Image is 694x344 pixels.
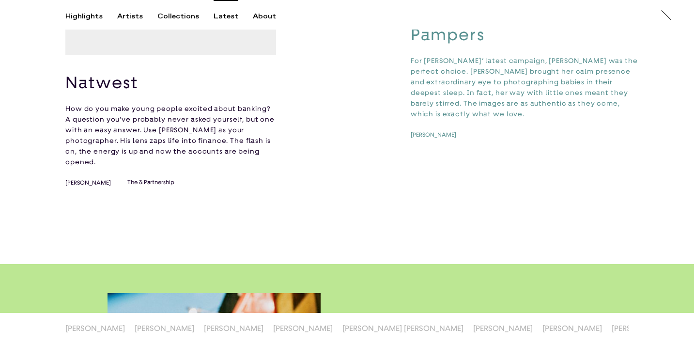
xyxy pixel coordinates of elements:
div: Highlights [65,12,103,21]
button: Highlights [65,12,117,21]
div: Latest [214,12,238,21]
button: Latest [214,12,253,21]
h3: Pampers [411,25,641,45]
a: [PERSON_NAME] [273,324,333,333]
div: About [253,12,276,21]
div: Collections [157,12,199,21]
a: [PERSON_NAME] [65,324,125,333]
a: [PERSON_NAME] [65,179,127,187]
a: [PERSON_NAME] [542,324,602,333]
button: About [253,12,291,21]
a: [PERSON_NAME] [473,324,533,333]
span: [PERSON_NAME] [411,131,456,138]
p: For [PERSON_NAME]’ latest campaign, [PERSON_NAME] was the perfect choice. [PERSON_NAME] brought h... [411,55,641,119]
button: Collections [157,12,214,21]
a: [PERSON_NAME] [PERSON_NAME] [342,324,463,333]
a: [PERSON_NAME] [135,324,194,333]
a: [PERSON_NAME] [612,324,671,333]
button: Artists [117,12,157,21]
a: [PERSON_NAME] [204,324,263,333]
div: Artists [117,12,143,21]
h3: Natwest [65,73,276,93]
a: [PERSON_NAME] [411,131,473,139]
span: The & Partnership [127,179,174,187]
span: [PERSON_NAME] [65,179,111,186]
p: How do you make young people excited about banking? A question you've probably never asked yourse... [65,103,276,167]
